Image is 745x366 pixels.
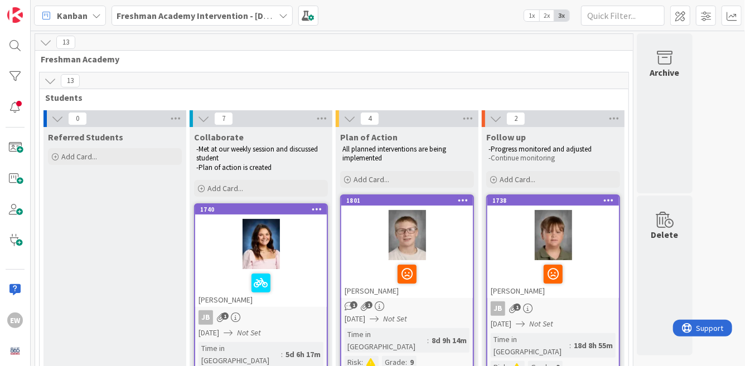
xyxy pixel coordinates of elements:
span: 1 [365,301,373,309]
span: 0 [68,112,87,125]
span: [DATE] [199,327,219,339]
div: [PERSON_NAME] [195,269,327,307]
div: JB [487,301,619,316]
b: Freshman Academy Intervention - [DATE]-[DATE] [117,10,311,21]
div: 1801 [346,197,473,204]
span: [DATE] [345,313,365,325]
div: EW [7,313,23,328]
span: 2 [506,112,525,125]
div: JB [199,310,213,325]
div: 1801 [341,196,473,206]
span: 13 [56,36,75,49]
img: Visit kanbanzone.com [7,7,23,23]
span: -Met at our weekly session and discussed student [196,144,320,163]
span: 1x [524,10,539,21]
div: JB [195,310,327,325]
span: -Plan of action is created [196,163,272,172]
div: 5d 6h 17m [283,348,323,360]
div: 18d 8h 55m [571,339,616,352]
div: 1738 [487,196,619,206]
span: All planned interventions are being implemented [342,144,448,163]
span: Kanban [57,9,88,22]
div: [PERSON_NAME] [341,260,473,298]
span: 4 [360,112,379,125]
span: Referred Students [48,131,123,143]
span: 13 [61,74,80,87]
span: Freshman Academy [41,53,619,65]
div: 8d 9h 14m [429,334,470,347]
div: Time in [GEOGRAPHIC_DATA] [491,333,569,358]
span: Follow up [486,131,526,143]
span: : [569,339,571,352]
div: 1740 [200,206,327,213]
span: 1 [514,304,521,311]
span: -Progress monitored and adjusted [488,144,592,154]
i: Not Set [383,314,407,324]
span: Add Card... [61,152,97,162]
div: [PERSON_NAME] [487,260,619,298]
div: Delete [651,228,679,241]
span: Add Card... [207,183,243,193]
input: Quick Filter... [581,6,665,26]
span: Add Card... [354,174,389,184]
span: 2x [539,10,554,21]
span: Plan of Action [340,131,398,143]
p: -Continue monitoring [488,154,618,163]
span: Students [45,92,615,103]
span: Add Card... [500,174,535,184]
img: avatar [7,343,23,359]
span: 3x [554,10,569,21]
span: : [427,334,429,347]
div: 1738[PERSON_NAME] [487,196,619,298]
span: Support [23,2,51,15]
span: : [281,348,283,360]
div: JB [491,301,505,316]
span: 1 [221,313,229,320]
i: Not Set [529,319,553,329]
span: 7 [214,112,233,125]
span: [DATE] [491,318,511,330]
div: Time in [GEOGRAPHIC_DATA] [345,328,427,353]
div: 1740 [195,204,327,214]
div: 1801[PERSON_NAME] [341,196,473,298]
i: Not Set [237,328,261,338]
div: 1738 [492,197,619,204]
div: Archive [650,66,680,79]
span: 1 [350,301,357,309]
div: 1740[PERSON_NAME] [195,204,327,307]
span: Collaborate [194,131,244,143]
